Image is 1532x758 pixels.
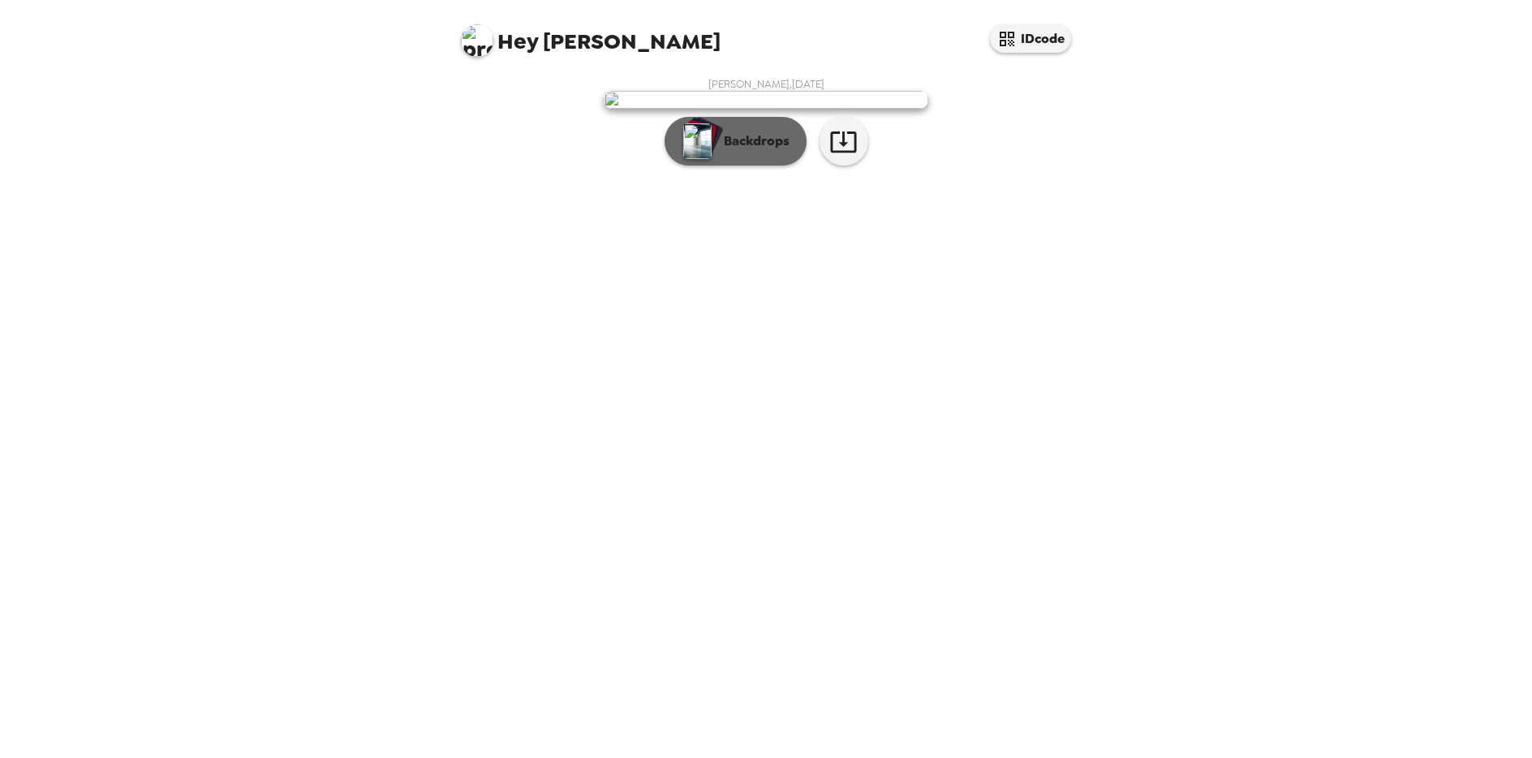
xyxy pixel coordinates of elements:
p: Backdrops [716,131,790,151]
span: [PERSON_NAME] [461,16,721,53]
span: Hey [497,27,538,56]
span: [PERSON_NAME] , [DATE] [708,77,824,91]
button: Backdrops [665,117,807,166]
button: IDcode [990,24,1071,53]
img: profile pic [461,24,493,57]
img: user [604,91,928,109]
